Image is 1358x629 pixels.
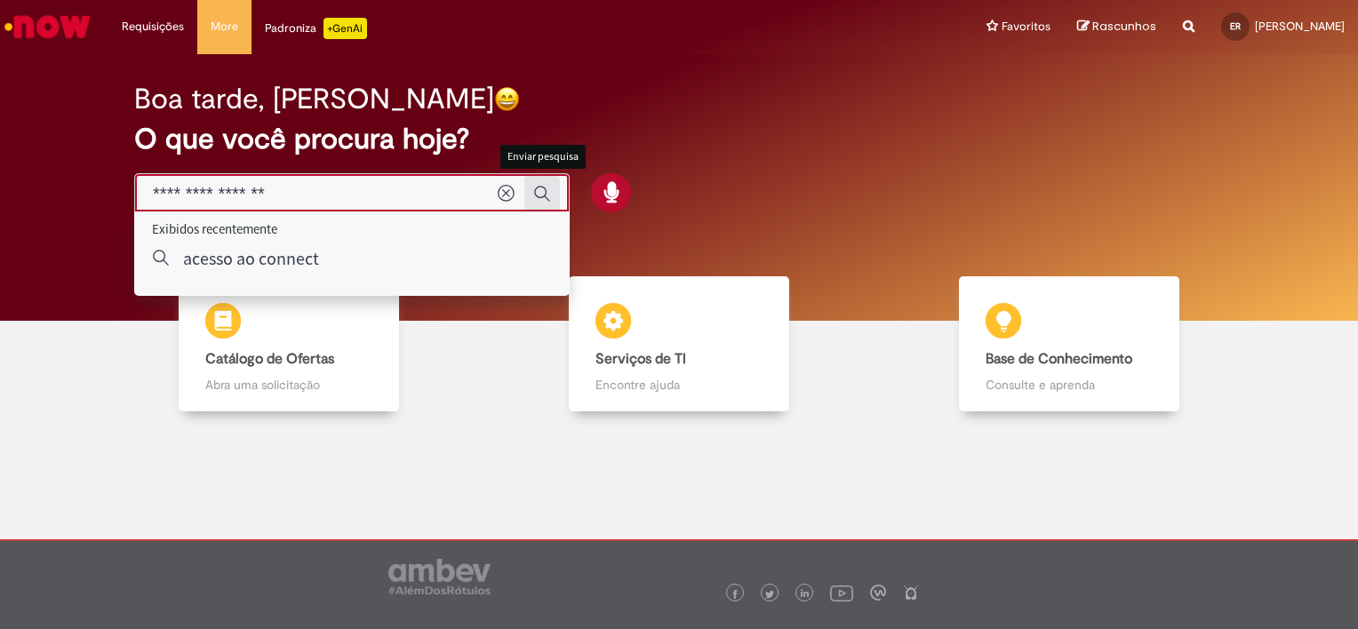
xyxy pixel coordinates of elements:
[1002,18,1050,36] span: Favoritos
[903,585,919,601] img: logo_footer_naosei.png
[801,589,810,600] img: logo_footer_linkedin.png
[134,84,494,115] h2: Boa tarde, [PERSON_NAME]
[1077,19,1156,36] a: Rascunhos
[731,590,739,599] img: logo_footer_facebook.png
[205,350,334,368] b: Catálogo de Ofertas
[324,18,367,39] p: +GenAi
[388,559,491,594] img: logo_footer_ambev_rotulo_gray.png
[93,276,483,412] a: Catálogo de Ofertas Abra uma solicitação
[211,18,238,36] span: More
[595,350,686,368] b: Serviços de TI
[595,376,763,394] p: Encontre ajuda
[765,590,774,599] img: logo_footer_twitter.png
[205,376,372,394] p: Abra uma solicitação
[830,581,853,604] img: logo_footer_youtube.png
[265,18,367,39] div: Padroniza
[870,585,886,601] img: logo_footer_workplace.png
[1230,20,1241,32] span: ER
[494,86,520,112] img: happy-face.png
[875,276,1265,412] a: Base de Conhecimento Consulte e aprenda
[986,376,1153,394] p: Consulte e aprenda
[122,18,184,36] span: Requisições
[134,123,1224,155] h2: O que você procura hoje?
[483,276,874,412] a: Serviços de TI Encontre ajuda
[2,9,93,44] img: ServiceNow
[1092,18,1156,35] span: Rascunhos
[1255,19,1345,34] span: [PERSON_NAME]
[986,350,1132,368] b: Base de Conhecimento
